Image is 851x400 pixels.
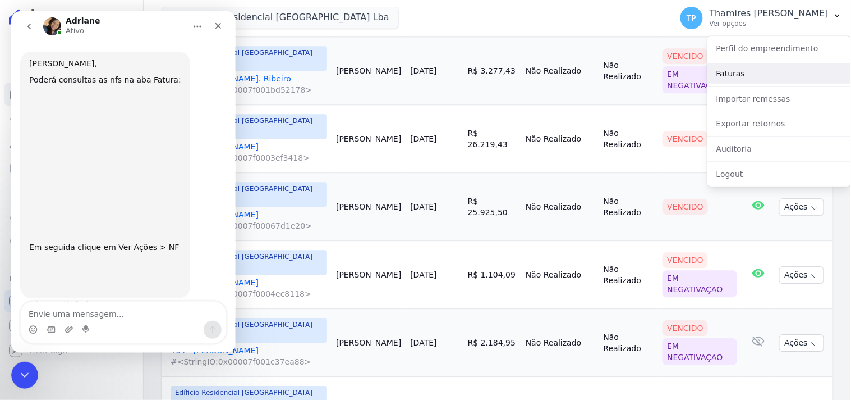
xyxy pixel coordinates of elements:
td: R$ 3.277,43 [463,37,521,105]
div: Poderá consultas as nfs na aba Fatura: [18,63,170,75]
button: Enviar uma mensagem [192,310,210,328]
a: Minha Carteira [4,157,139,180]
div: Em negativação [663,270,737,297]
a: Clientes [4,133,139,155]
td: R$ 25.925,50 [463,173,521,241]
p: Thamires [PERSON_NAME] [710,8,829,19]
td: Não Realizado [521,37,599,105]
a: Recebíveis [4,290,139,312]
textarea: Envie uma mensagem... [10,290,215,310]
a: Exportar retornos [707,113,851,134]
span: Edíficio Residencial [GEOGRAPHIC_DATA] - LBA [171,318,327,343]
p: Ver opções [710,19,829,28]
div: Adriane diz… [9,40,215,312]
p: Ativo [54,14,73,25]
a: 102 - [PERSON_NAME]#<StringIO:0x00007f0004ec8118> [171,277,327,299]
td: Não Realizado [599,173,659,241]
iframe: Intercom live chat [11,362,38,389]
a: [DATE] [410,270,436,279]
a: Logout [707,164,851,184]
button: Ações [779,198,824,216]
span: #<StringIO:0x00007f0003ef3418> [171,152,327,163]
button: Início [176,4,197,26]
td: R$ 2.184,95 [463,309,521,377]
div: Vencido [663,48,708,64]
a: Lotes [4,108,139,130]
span: Edíficio Residencial [GEOGRAPHIC_DATA] - LBA [171,114,327,139]
a: [DATE] [410,202,436,211]
td: Não Realizado [599,105,659,173]
button: Ações [779,334,824,352]
a: Crédito [4,207,139,229]
div: Fechar [197,4,217,25]
td: Não Realizado [599,37,659,105]
a: Perfil do empreendimento [707,38,851,58]
a: Faturas [707,63,851,84]
a: 301 - [PERSON_NAME]#<StringIO:0x00007f0003ef3418> [171,141,327,163]
div: Em seguida clique em Ver Ações > NF [18,231,170,242]
td: Não Realizado [521,309,599,377]
div: Vencido [663,199,708,215]
td: [PERSON_NAME] [332,241,406,309]
a: Importar remessas [707,89,851,109]
div: [PERSON_NAME],Poderá consultas as nfs na aba Fatura:Em seguida clique em Ver Ações > NFAdriane • ... [9,40,179,288]
a: Conta Hent [4,315,139,337]
td: R$ 1.104,09 [463,241,521,309]
a: Auditoria [707,139,851,159]
td: [PERSON_NAME] [332,173,406,241]
td: [PERSON_NAME] [332,309,406,377]
td: Não Realizado [521,173,599,241]
a: 304 - [PERSON_NAME]#<StringIO:0x00007f00067d1e20> [171,209,327,231]
a: Negativação [4,231,139,254]
button: Selecionador de GIF [35,314,44,323]
a: Contratos [4,58,139,81]
span: Edíficio Residencial [GEOGRAPHIC_DATA] - LBA [171,46,327,71]
td: Não Realizado [521,105,599,173]
div: Vencido [663,131,708,147]
a: 404 - [PERSON_NAME]#<StringIO:0x00007f001c37ea88> [171,345,327,367]
td: [PERSON_NAME] [332,105,406,173]
div: Em negativação [663,66,737,93]
a: Parcelas [4,83,139,106]
button: Selecionador de Emoji [17,314,26,323]
td: Não Realizado [521,241,599,309]
span: #<StringIO:0x00007f0004ec8118> [171,288,327,299]
span: #<StringIO:0x00007f001c37ea88> [171,356,327,367]
span: TP [687,14,696,22]
span: Edíficio Residencial [GEOGRAPHIC_DATA] - LBA [171,182,327,207]
a: [DATE] [410,134,436,143]
a: [DATE] [410,338,436,347]
button: Start recording [71,314,80,323]
td: Não Realizado [599,241,659,309]
span: Edíficio Residencial [GEOGRAPHIC_DATA] - LBA [171,250,327,275]
span: #<StringIO:0x00007f00067d1e20> [171,220,327,231]
div: Vencido [663,320,708,336]
a: Visão Geral [4,34,139,56]
a: Transferências [4,182,139,204]
button: Edíficio Residencial [GEOGRAPHIC_DATA] Lba [162,7,399,28]
span: #<StringIO:0x00007f001bd52178> [171,84,327,96]
button: TP Thamires [PERSON_NAME] Ver opções [671,2,851,34]
div: Plataformas [9,272,134,285]
a: [DATE] [410,66,436,75]
button: Upload do anexo [53,314,62,323]
td: [PERSON_NAME] [332,37,406,105]
div: Vencido [663,252,708,268]
button: Ações [779,266,824,284]
td: Não Realizado [599,309,659,377]
td: R$ 26.219,43 [463,105,521,173]
div: [PERSON_NAME], [18,47,170,58]
a: 504 - [PERSON_NAME]. Ribeiro#<StringIO:0x00007f001bd52178> [171,73,327,96]
iframe: Intercom live chat [11,11,236,353]
div: Em negativação [663,338,737,365]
